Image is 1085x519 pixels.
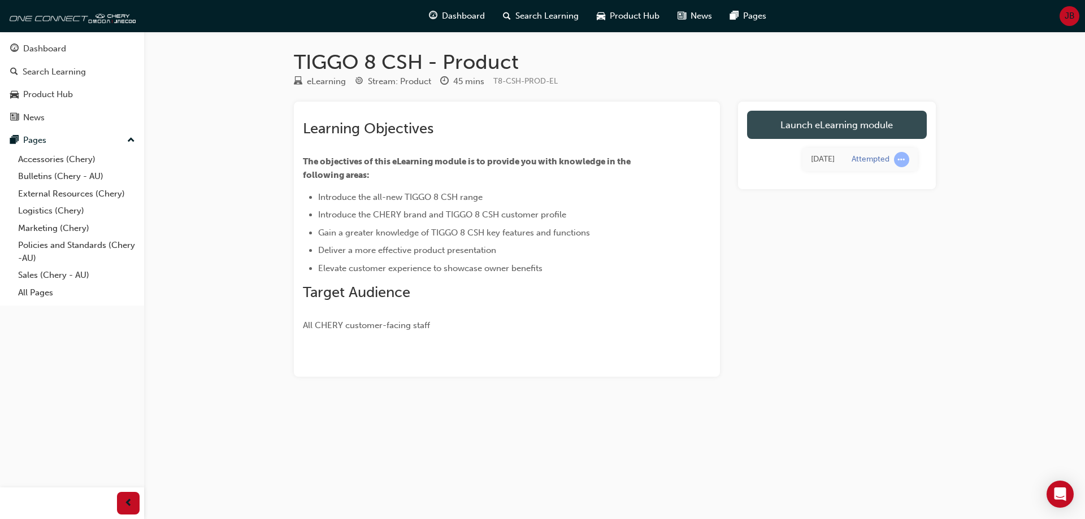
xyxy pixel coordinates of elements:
[5,130,140,151] button: Pages
[453,75,484,88] div: 45 mins
[318,210,566,220] span: Introduce the CHERY brand and TIGGO 8 CSH customer profile
[10,67,18,77] span: search-icon
[368,75,431,88] div: Stream: Product
[355,75,431,89] div: Stream
[14,220,140,237] a: Marketing (Chery)
[1047,481,1074,508] div: Open Intercom Messenger
[294,50,936,75] h1: TIGGO 8 CSH - Product
[747,111,927,139] a: Launch eLearning module
[318,263,542,273] span: Elevate customer experience to showcase owner benefits
[294,77,302,87] span: learningResourceType_ELEARNING-icon
[303,156,632,180] span: The objectives of this eLearning module is to provide you with knowledge in the following areas:
[318,192,483,202] span: Introduce the all-new TIGGO 8 CSH range
[124,496,133,511] span: prev-icon
[10,136,19,146] span: pages-icon
[303,284,410,301] span: Target Audience
[429,9,437,23] span: guage-icon
[355,77,363,87] span: target-icon
[5,62,140,82] a: Search Learning
[5,38,140,59] a: Dashboard
[678,9,686,23] span: news-icon
[610,10,659,23] span: Product Hub
[5,107,140,128] a: News
[127,133,135,148] span: up-icon
[318,245,496,255] span: Deliver a more effective product presentation
[23,66,86,78] div: Search Learning
[14,202,140,220] a: Logistics (Chery)
[318,228,590,238] span: Gain a greater knowledge of TIGGO 8 CSH key features and functions
[440,77,449,87] span: clock-icon
[420,5,494,28] a: guage-iconDashboard
[14,237,140,267] a: Policies and Standards (Chery -AU)
[303,320,430,330] span: All CHERY customer-facing staff
[588,5,669,28] a: car-iconProduct Hub
[303,120,433,137] span: Learning Objectives
[5,84,140,105] a: Product Hub
[294,75,346,89] div: Type
[503,9,511,23] span: search-icon
[23,42,66,55] div: Dashboard
[10,44,19,54] span: guage-icon
[493,76,558,86] span: Learning resource code
[1065,10,1075,23] span: JB
[721,5,775,28] a: pages-iconPages
[440,75,484,89] div: Duration
[307,75,346,88] div: eLearning
[494,5,588,28] a: search-iconSearch Learning
[23,88,73,101] div: Product Hub
[14,284,140,302] a: All Pages
[23,111,45,124] div: News
[730,9,739,23] span: pages-icon
[743,10,766,23] span: Pages
[442,10,485,23] span: Dashboard
[14,267,140,284] a: Sales (Chery - AU)
[515,10,579,23] span: Search Learning
[669,5,721,28] a: news-iconNews
[691,10,712,23] span: News
[14,168,140,185] a: Bulletins (Chery - AU)
[597,9,605,23] span: car-icon
[14,185,140,203] a: External Resources (Chery)
[23,134,46,147] div: Pages
[6,5,136,27] img: oneconnect
[894,152,909,167] span: learningRecordVerb_ATTEMPT-icon
[1060,6,1079,26] button: JB
[10,113,19,123] span: news-icon
[811,153,835,166] div: Wed Aug 06 2025 09:37:15 GMT+1000 (Australian Eastern Standard Time)
[852,154,889,165] div: Attempted
[10,90,19,100] span: car-icon
[14,151,140,168] a: Accessories (Chery)
[5,36,140,130] button: DashboardSearch LearningProduct HubNews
